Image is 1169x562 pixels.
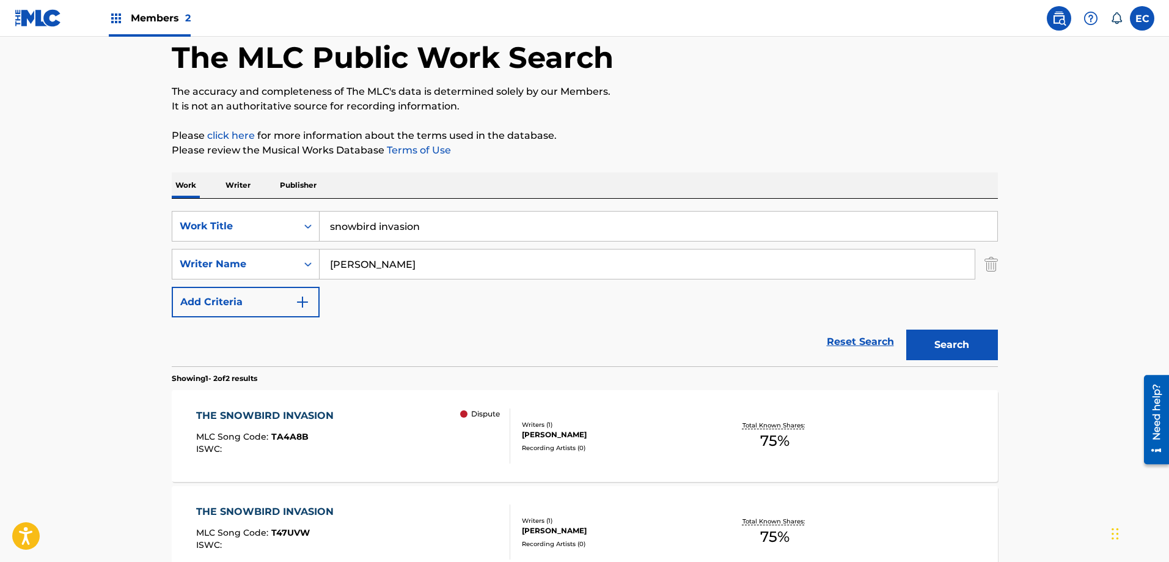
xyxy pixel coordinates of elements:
img: help [1083,11,1098,26]
div: Writers ( 1 ) [522,516,706,525]
p: Please for more information about the terms used in the database. [172,128,998,143]
div: Help [1079,6,1103,31]
p: Please review the Musical Works Database [172,143,998,158]
span: TA4A8B [271,431,309,442]
span: ISWC : [196,539,225,550]
a: THE SNOWBIRD INVASIONMLC Song Code:TA4A8BISWC: DisputeWriters (1)[PERSON_NAME]Recording Artists (... [172,390,998,482]
p: Total Known Shares: [742,517,808,526]
p: Total Known Shares: [742,421,808,430]
span: MLC Song Code : [196,431,271,442]
span: T47UVW [271,527,310,538]
div: Writers ( 1 ) [522,420,706,429]
p: Writer [222,172,254,198]
a: Public Search [1047,6,1071,31]
h1: The MLC Public Work Search [172,39,614,76]
span: 75 % [760,526,790,548]
p: Publisher [276,172,320,198]
form: Search Form [172,211,998,366]
div: Writer Name [180,257,290,272]
span: 2 [185,12,191,24]
button: Search [906,330,998,360]
img: Delete Criterion [984,249,998,279]
span: ISWC : [196,443,225,454]
img: search [1052,11,1066,26]
div: User Menu [1130,6,1154,31]
p: It is not an authoritative source for recording information. [172,99,998,114]
img: MLC Logo [15,9,62,27]
span: Members [131,11,191,25]
div: Recording Artists ( 0 ) [522,443,706,453]
img: 9d2ae6d4665cec9f34b9.svg [295,295,310,309]
div: [PERSON_NAME] [522,525,706,536]
span: MLC Song Code : [196,527,271,538]
div: Drag [1112,516,1119,552]
div: Recording Artists ( 0 ) [522,539,706,549]
a: Reset Search [821,328,900,355]
div: [PERSON_NAME] [522,429,706,440]
div: THE SNOWBIRD INVASION [196,505,340,519]
img: Top Rightsholders [109,11,123,26]
p: Work [172,172,200,198]
iframe: Resource Center [1135,371,1169,469]
p: The accuracy and completeness of The MLC's data is determined solely by our Members. [172,84,998,99]
iframe: Chat Widget [1108,503,1169,562]
p: Dispute [471,409,500,420]
a: Terms of Use [384,144,451,156]
div: Notifications [1110,12,1123,24]
p: Showing 1 - 2 of 2 results [172,373,257,384]
div: THE SNOWBIRD INVASION [196,409,340,423]
span: 75 % [760,430,790,452]
button: Add Criteria [172,287,320,317]
a: click here [207,130,255,141]
div: Work Title [180,219,290,234]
